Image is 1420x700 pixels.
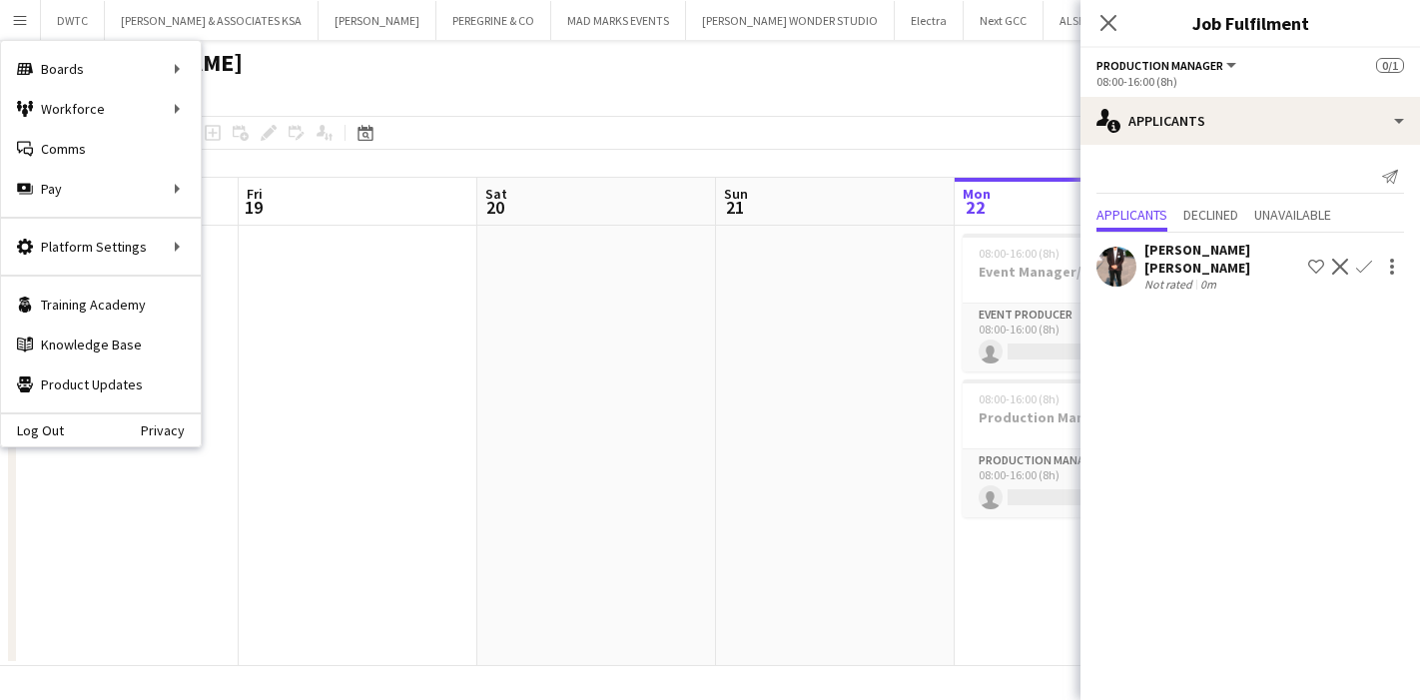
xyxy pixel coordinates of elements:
a: Product Updates [1,364,201,404]
span: Unavailable [1254,208,1331,222]
div: Pay [1,169,201,209]
div: Platform Settings [1,227,201,267]
button: MAD MARKS EVENTS [551,1,686,40]
span: Applicants [1096,208,1167,222]
span: 21 [721,196,748,219]
a: Training Academy [1,285,201,325]
span: 20 [482,196,507,219]
span: Mon [963,185,991,203]
a: Privacy [141,422,201,438]
button: [PERSON_NAME] & ASSOCIATES KSA [105,1,319,40]
span: Sat [485,185,507,203]
app-job-card: 08:00-16:00 (8h)0/1Production Manager1 RoleProduction Manager1A0/108:00-16:00 (8h) [963,379,1186,517]
button: Next GCC [964,1,1044,40]
div: 0m [1196,277,1220,292]
span: 08:00-16:00 (8h) [979,391,1060,406]
button: ALSERKAL ADVISORY [1044,1,1179,40]
span: 19 [244,196,263,219]
button: DWTC [41,1,105,40]
app-card-role: Production Manager1A0/108:00-16:00 (8h) [963,449,1186,517]
span: Fri [247,185,263,203]
a: Knowledge Base [1,325,201,364]
span: 08:00-16:00 (8h) [979,246,1060,261]
button: Electra [895,1,964,40]
app-job-card: 08:00-16:00 (8h)0/1Event Manager/Producer1 RoleEvent Producer4A0/108:00-16:00 (8h) [963,234,1186,371]
div: 08:00-16:00 (8h) [1096,74,1404,89]
span: Sun [724,185,748,203]
div: Boards [1,49,201,89]
a: Comms [1,129,201,169]
a: Log Out [1,422,64,438]
button: PEREGRINE & CO [436,1,551,40]
div: Applicants [1080,97,1420,145]
button: [PERSON_NAME] [319,1,436,40]
h3: Event Manager/Producer [963,263,1186,281]
button: [PERSON_NAME] WONDER STUDIO [686,1,895,40]
div: Not rated [1144,277,1196,292]
div: [PERSON_NAME] [PERSON_NAME] [1144,241,1300,277]
button: Production Manager [1096,58,1239,73]
div: Workforce [1,89,201,129]
span: 0/1 [1376,58,1404,73]
h3: Job Fulfilment [1080,10,1420,36]
span: Production Manager [1096,58,1223,73]
span: 22 [960,196,991,219]
h3: Production Manager [963,408,1186,426]
span: Declined [1183,208,1238,222]
app-card-role: Event Producer4A0/108:00-16:00 (8h) [963,304,1186,371]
